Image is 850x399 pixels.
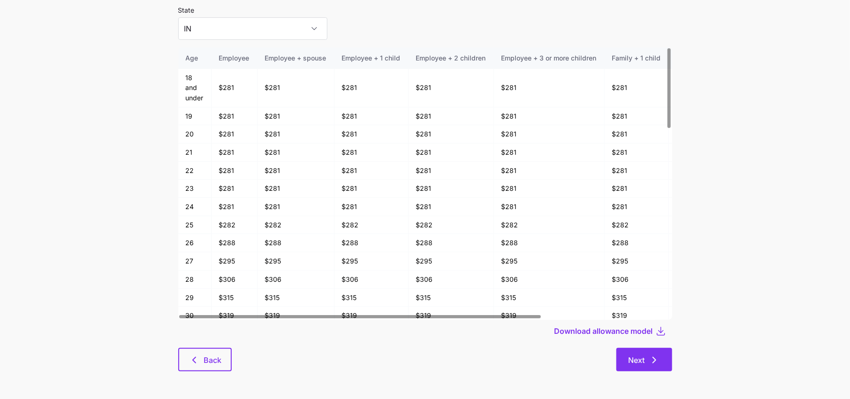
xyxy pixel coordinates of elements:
td: $281 [258,107,334,126]
td: $281 [494,162,605,180]
td: $295 [409,252,494,271]
td: $315 [258,289,334,307]
td: $281 [212,143,258,162]
div: Family + 1 child [612,53,661,63]
td: 29 [178,289,212,307]
td: $282 [334,216,409,234]
div: Employee + spouse [265,53,326,63]
td: $281 [494,180,605,198]
td: $282 [212,216,258,234]
td: $281 [605,198,669,216]
td: $281 [334,162,409,180]
td: $288 [494,234,605,252]
td: $306 [409,271,494,289]
button: Back [178,348,232,371]
td: $295 [258,252,334,271]
td: $306 [605,271,669,289]
td: $281 [212,162,258,180]
button: Download allowance model [554,325,655,337]
td: $319 [258,307,334,325]
td: $281 [605,162,669,180]
td: $306 [334,271,409,289]
td: $281 [258,162,334,180]
td: $281 [258,198,334,216]
td: $281 [334,143,409,162]
td: $295 [605,252,669,271]
td: $282 [605,216,669,234]
td: 22 [178,162,212,180]
div: Employee + 3 or more children [501,53,597,63]
td: $295 [212,252,258,271]
td: $288 [605,234,669,252]
span: Download allowance model [554,325,653,337]
div: Age [186,53,204,63]
td: $281 [494,107,605,126]
td: $281 [409,107,494,126]
td: $282 [258,216,334,234]
td: $288 [212,234,258,252]
td: $281 [334,125,409,143]
td: $319 [494,307,605,325]
span: Back [204,354,221,366]
td: 27 [178,252,212,271]
td: $319 [212,307,258,325]
td: $281 [409,180,494,198]
td: $281 [334,198,409,216]
td: 28 [178,271,212,289]
td: $281 [409,162,494,180]
div: Employee + 2 children [416,53,486,63]
td: $319 [605,307,669,325]
td: $281 [494,198,605,216]
td: $306 [494,271,605,289]
td: 21 [178,143,212,162]
td: $281 [334,107,409,126]
td: $281 [494,143,605,162]
td: 26 [178,234,212,252]
td: $281 [258,69,334,107]
label: State [178,5,195,15]
button: Next [616,348,672,371]
td: $281 [212,69,258,107]
td: $281 [258,143,334,162]
td: $281 [212,180,258,198]
td: $281 [212,125,258,143]
td: $281 [494,125,605,143]
td: 19 [178,107,212,126]
td: $281 [409,69,494,107]
td: $281 [494,69,605,107]
td: $281 [409,198,494,216]
td: $295 [334,252,409,271]
td: $281 [409,125,494,143]
span: Next [629,354,645,366]
td: $288 [334,234,409,252]
td: $288 [409,234,494,252]
td: 20 [178,125,212,143]
td: $319 [409,307,494,325]
td: $315 [605,289,669,307]
td: $319 [334,307,409,325]
td: $306 [212,271,258,289]
td: $281 [258,125,334,143]
td: $315 [494,289,605,307]
td: 18 and under [178,69,212,107]
td: 30 [178,307,212,325]
td: $281 [605,69,669,107]
td: $281 [212,107,258,126]
div: Employee + 1 child [342,53,401,63]
td: $315 [212,289,258,307]
td: $288 [258,234,334,252]
td: $315 [409,289,494,307]
td: 23 [178,180,212,198]
td: $281 [605,125,669,143]
td: 24 [178,198,212,216]
div: Employee [219,53,250,63]
td: $281 [605,107,669,126]
td: $281 [605,180,669,198]
input: Select a state [178,17,327,40]
td: $281 [334,69,409,107]
td: $282 [494,216,605,234]
td: $281 [212,198,258,216]
td: $281 [258,180,334,198]
td: $306 [258,271,334,289]
td: $281 [409,143,494,162]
